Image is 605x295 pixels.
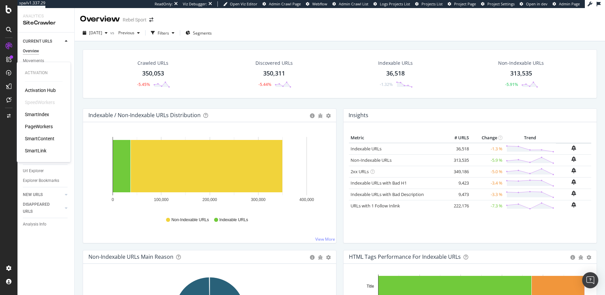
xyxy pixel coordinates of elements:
a: Indexable URLs with Bad H1 [351,180,407,186]
span: Segments [193,30,212,36]
span: Admin Page [559,1,580,6]
div: Crawled URLs [137,60,168,66]
span: Project Settings [487,1,515,6]
a: Analysis Info [23,221,70,228]
div: Filters [158,30,169,36]
a: PageWorkers [25,123,53,130]
div: Overview [23,48,39,55]
a: CURRENT URLS [23,38,63,45]
a: Open Viz Editor [223,1,257,7]
span: Indexable URLs [219,217,248,223]
span: 2025 Sep. 8th [89,30,102,36]
div: Indexable / Non-Indexable URLs Distribution [88,112,201,118]
a: Indexable URLs with Bad Description [351,191,424,197]
svg: A chart. [88,133,331,211]
td: 36,518 [444,143,471,155]
div: Indexable URLs [378,60,413,66]
div: Overview [80,13,120,25]
div: Analysis Info [23,221,46,228]
div: HTML Tags Performance for Indexable URLs [349,253,461,260]
a: Non-Indexable URLs [351,157,392,163]
div: bell-plus [571,168,576,173]
div: Activation Hub [25,87,56,94]
div: NEW URLS [23,191,43,198]
div: arrow-right-arrow-left [149,17,153,22]
div: bug [318,255,323,260]
span: Non-Indexable URLs [171,217,209,223]
td: -1.3 % [471,143,504,155]
a: Logs Projects List [373,1,410,7]
td: 9,473 [444,189,471,200]
div: gear [326,113,331,118]
th: Change [471,133,504,143]
div: 313,535 [510,69,532,78]
div: circle-info [310,255,315,260]
th: # URLS [444,133,471,143]
td: 222,176 [444,200,471,211]
span: Admin Crawl List [339,1,368,6]
div: SpeedWorkers [25,99,55,106]
a: Indexable URLs [351,146,381,152]
td: 313,535 [444,154,471,166]
div: bell-plus [571,145,576,151]
div: -5.45% [137,82,150,87]
a: Url Explorer [23,167,70,175]
span: Open in dev [526,1,548,6]
div: DISAPPEARED URLS [23,201,57,215]
span: Project Page [454,1,476,6]
button: [DATE] [80,28,110,38]
div: bell-plus [571,179,576,185]
a: Open in dev [520,1,548,7]
a: SmartIndex [25,111,49,118]
td: 349,186 [444,166,471,177]
span: Logs Projects List [380,1,410,6]
a: Projects List [415,1,443,7]
div: Explorer Bookmarks [23,177,59,184]
td: -5.0 % [471,166,504,177]
div: Non-Indexable URLs Main Reason [88,253,173,260]
div: circle-info [570,255,575,260]
div: Viz Debugger: [183,1,207,7]
td: -5.9 % [471,154,504,166]
div: Activation [25,70,63,76]
td: -7.3 % [471,200,504,211]
div: Url Explorer [23,167,44,175]
div: SmartContent [25,135,54,142]
div: circle-info [310,113,315,118]
div: CURRENT URLS [23,38,52,45]
div: gear [326,255,331,260]
a: Admin Page [553,1,580,7]
div: SmartLink [25,147,46,154]
div: bug [578,255,583,260]
a: View More [315,236,335,242]
span: Open Viz Editor [230,1,257,6]
th: Metric [349,133,444,143]
div: 350,053 [142,69,164,78]
a: Movements [23,57,70,64]
a: URLs with 1 Follow Inlink [351,203,400,209]
a: Admin Crawl List [332,1,368,7]
span: Admin Crawl Page [269,1,301,6]
div: Discovered URLs [255,60,293,66]
h4: Insights [349,111,368,120]
td: -3.3 % [471,189,504,200]
div: bell-plus [571,156,576,162]
div: bell-plus [571,202,576,207]
div: 36,518 [386,69,405,78]
div: bell-plus [571,191,576,196]
div: bug [318,113,323,118]
text: 100,000 [154,197,169,202]
div: ReadOnly: [155,1,173,7]
div: Non-Indexable URLs [498,60,544,66]
div: -5.44% [258,82,271,87]
a: Project Settings [481,1,515,7]
a: Overview [23,48,70,55]
text: 200,000 [202,197,217,202]
a: Admin Crawl Page [263,1,301,7]
td: 9,423 [444,177,471,189]
a: Webflow [306,1,327,7]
